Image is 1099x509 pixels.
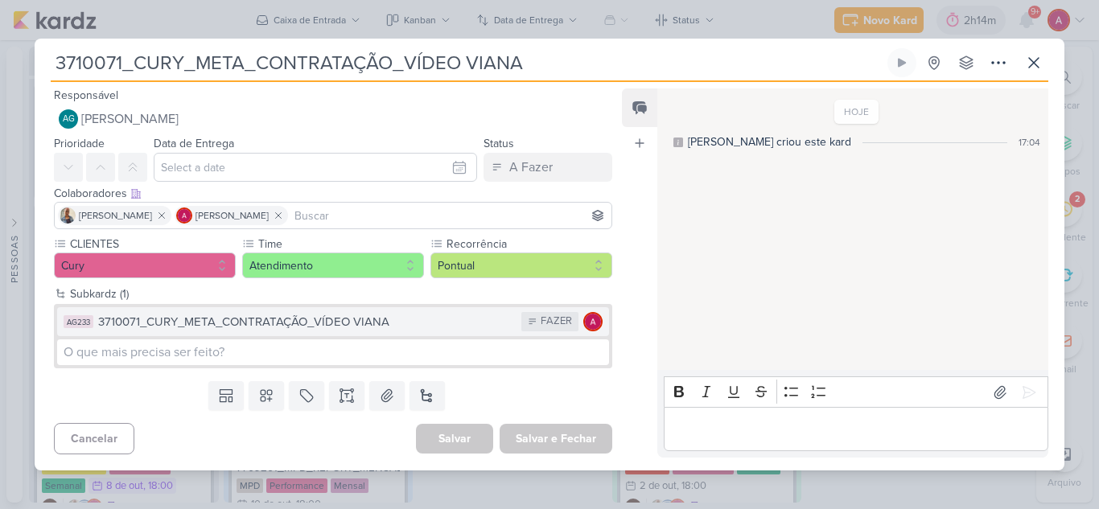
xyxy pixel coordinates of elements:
img: Alessandra Gomes [583,312,603,331]
button: Cancelar [54,423,134,454]
label: Recorrência [445,236,612,252]
div: AG233 [64,315,93,328]
div: A Fazer [509,158,553,177]
label: Data de Entrega [154,137,234,150]
input: Select a date [154,153,477,182]
label: Responsável [54,88,118,102]
label: Prioridade [54,137,105,150]
div: Editor toolbar [664,376,1048,408]
span: [PERSON_NAME] [81,109,179,129]
div: Editor editing area: main [664,407,1048,451]
img: Iara Santos [60,207,76,224]
div: Colaboradores [54,185,612,202]
div: Ligar relógio [895,56,908,69]
input: Kard Sem Título [51,48,884,77]
label: Status [484,137,514,150]
div: FAZER [541,314,572,330]
p: AG [63,115,75,124]
label: Time [257,236,424,252]
button: A Fazer [484,153,612,182]
button: Atendimento [242,252,424,278]
img: Alessandra Gomes [176,207,192,224]
div: 3710071_CURY_META_CONTRATAÇÃO_VÍDEO VIANA [98,313,513,331]
div: Aline Gimenez Graciano [59,109,78,129]
span: [PERSON_NAME] [79,208,152,223]
button: Pontual [430,252,612,278]
span: [PERSON_NAME] [196,208,269,223]
button: Cury [54,252,236,278]
label: CLIENTES [68,236,236,252]
input: Buscar [291,206,608,225]
div: Este log é visível à todos no kard [673,138,683,147]
div: 17:04 [1019,135,1040,150]
button: AG [PERSON_NAME] [54,105,612,133]
div: Subkardz (1) [70,285,612,302]
input: O que mais precisa ser feito? [57,339,609,365]
button: AG233 3710071_CURY_META_CONTRATAÇÃO_VÍDEO VIANA FAZER [57,307,609,336]
div: Alessandra criou este kard [688,133,851,150]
